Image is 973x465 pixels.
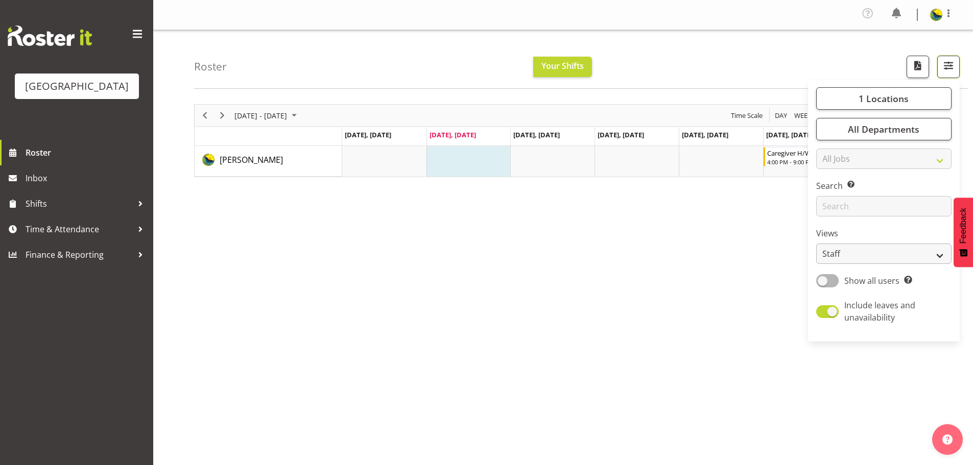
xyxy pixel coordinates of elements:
[816,196,952,216] input: Search
[773,109,789,122] button: Timeline Day
[194,61,227,72] h4: Roster
[930,9,942,21] img: gemma-hall22491374b5f274993ff8414464fec47f.png
[26,247,133,262] span: Finance & Reporting
[198,109,212,122] button: Previous
[859,92,909,105] span: 1 Locations
[541,60,584,71] span: Your Shifts
[513,130,560,139] span: [DATE], [DATE]
[766,130,813,139] span: [DATE], [DATE]
[220,154,283,166] a: [PERSON_NAME]
[959,208,968,243] span: Feedback
[598,130,644,139] span: [DATE], [DATE]
[213,105,231,126] div: Next
[816,118,952,140] button: All Departments
[682,130,728,139] span: [DATE], [DATE]
[848,123,919,135] span: All Departments
[907,56,929,78] button: Download a PDF of the roster according to the set date range.
[26,170,148,186] span: Inbox
[954,198,973,267] button: Feedback - Show survey
[342,146,932,177] table: Timeline Week of September 2, 2025
[533,57,592,77] button: Your Shifts
[195,146,342,177] td: Gemma Hall resource
[793,109,813,122] span: Week
[233,109,301,122] button: September 01 - 07, 2025
[942,434,953,445] img: help-xxl-2.png
[196,105,213,126] div: Previous
[430,130,476,139] span: [DATE], [DATE]
[844,275,899,286] span: Show all users
[729,109,765,122] button: Time Scale
[816,180,952,192] label: Search
[767,148,844,158] div: Caregiver H/W pm
[25,79,129,94] div: [GEOGRAPHIC_DATA]
[8,26,92,46] img: Rosterit website logo
[216,109,229,122] button: Next
[233,109,288,122] span: [DATE] - [DATE]
[816,87,952,110] button: 1 Locations
[26,145,148,160] span: Roster
[816,227,952,239] label: Views
[844,300,915,323] span: Include leaves and unavailability
[937,56,960,78] button: Filter Shifts
[774,109,788,122] span: Day
[730,109,764,122] span: Time Scale
[26,196,133,211] span: Shifts
[345,130,391,139] span: [DATE], [DATE]
[764,147,847,166] div: Gemma Hall"s event - Caregiver H/W pm Begin From Saturday, September 6, 2025 at 4:00:00 PM GMT+12...
[793,109,814,122] button: Timeline Week
[767,158,844,166] div: 4:00 PM - 9:00 PM
[26,222,133,237] span: Time & Attendance
[194,104,932,177] div: Timeline Week of September 2, 2025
